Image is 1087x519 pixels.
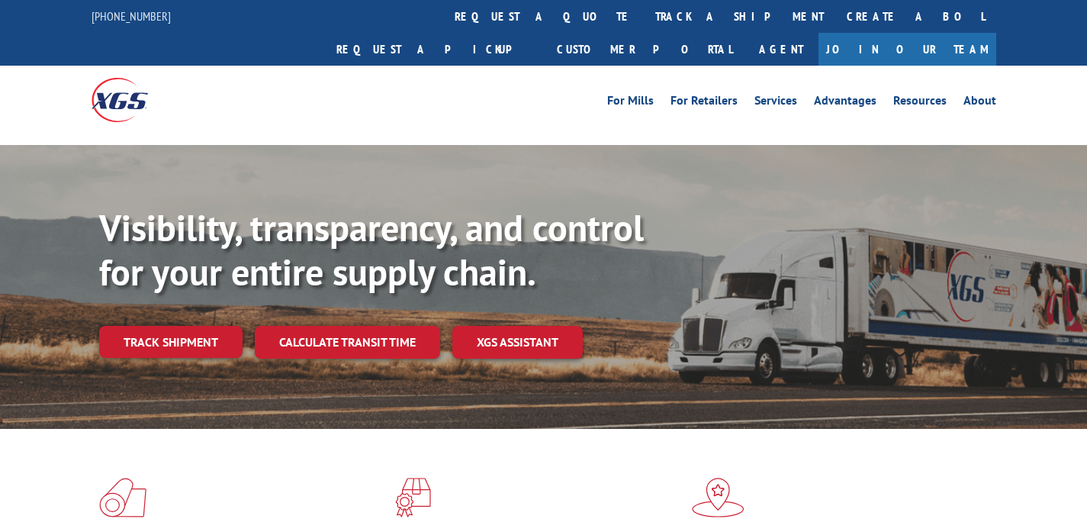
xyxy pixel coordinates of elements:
a: About [963,95,996,111]
a: Calculate transit time [255,326,440,359]
img: xgs-icon-focused-on-flooring-red [395,478,431,517]
img: xgs-icon-total-supply-chain-intelligence-red [99,478,146,517]
a: Track shipment [99,326,243,358]
a: Advantages [814,95,876,111]
a: For Retailers [671,95,738,111]
a: Join Our Team [818,33,996,66]
a: Request a pickup [325,33,545,66]
a: [PHONE_NUMBER] [92,8,171,24]
b: Visibility, transparency, and control for your entire supply chain. [99,204,644,295]
img: xgs-icon-flagship-distribution-model-red [692,478,744,517]
a: Customer Portal [545,33,744,66]
a: For Mills [607,95,654,111]
a: Agent [744,33,818,66]
a: Services [754,95,797,111]
a: Resources [893,95,947,111]
a: XGS ASSISTANT [452,326,583,359]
